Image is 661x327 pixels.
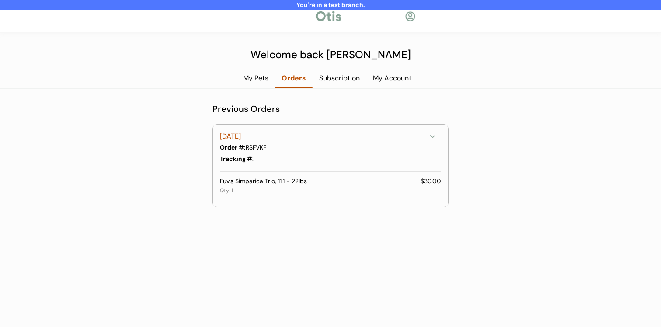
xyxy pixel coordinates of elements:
[212,102,449,115] div: Previous Orders
[245,47,416,63] div: Welcome back [PERSON_NAME]
[220,131,426,142] div: [DATE]
[220,187,233,197] div: Qty: 1
[220,155,252,163] strong: Tracking #
[220,177,421,186] div: Fuv's Simparica Trio, 11.1 - 22lbs
[313,73,366,83] div: Subscription
[220,154,254,163] div: :
[421,177,441,186] div: $30.00
[220,143,246,151] strong: Order #:
[275,73,313,83] div: Orders
[237,73,275,83] div: My Pets
[366,73,418,83] div: My Account
[220,143,439,152] div: RSFVKF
